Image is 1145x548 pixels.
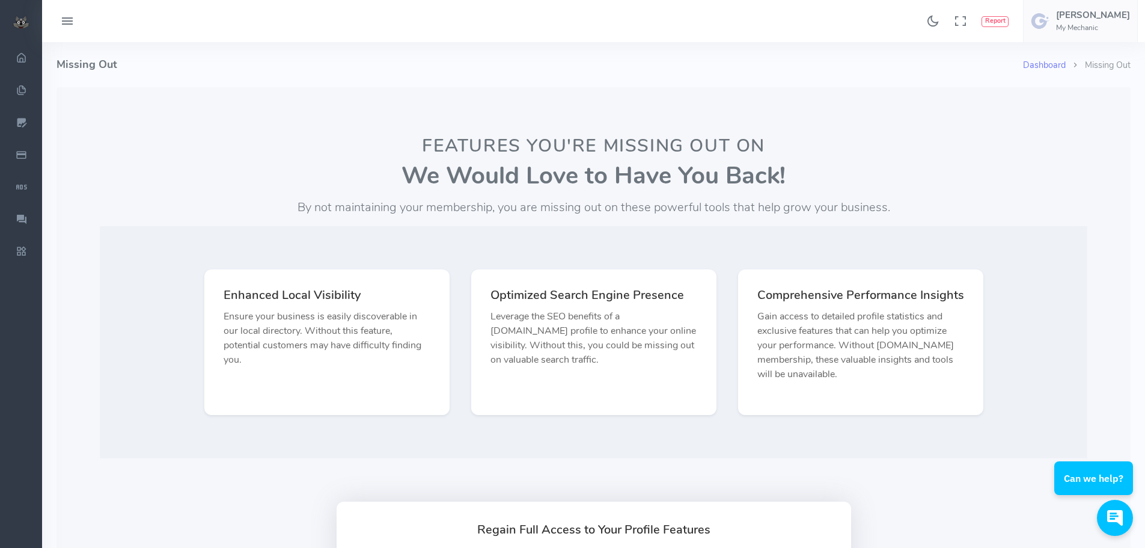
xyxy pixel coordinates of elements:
[204,199,983,217] p: By not maintaining your membership, you are missing out on these powerful tools that help grow yo...
[982,16,1009,27] button: Report
[757,309,964,381] p: Gain access to detailed profile statistics and exclusive features that can help you optimize your...
[224,309,430,367] p: Ensure your business is easily discoverable in our local directory. Without this feature, potenti...
[56,42,1023,87] h4: Missing Out
[1066,59,1131,72] li: Missing Out
[204,162,983,189] p: We Would Love to Have You Back!
[13,16,29,29] img: small logo
[757,289,964,302] h5: Comprehensive Performance Insights
[358,523,829,537] h2: Regain Full Access to Your Profile Features
[490,289,697,302] h5: Optimized Search Engine Presence
[1045,428,1145,548] iframe: Conversations
[1056,10,1130,20] h5: [PERSON_NAME]
[490,309,697,367] p: Leverage the SEO benefits of a [DOMAIN_NAME] profile to enhance your online visibility. Without t...
[1023,59,1066,71] a: Dashboard
[224,289,430,302] h5: Enhanced Local Visibility
[204,137,983,156] h2: Features You're Missing Out On
[1056,24,1130,32] h6: My Mechanic
[1031,11,1050,31] img: user-image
